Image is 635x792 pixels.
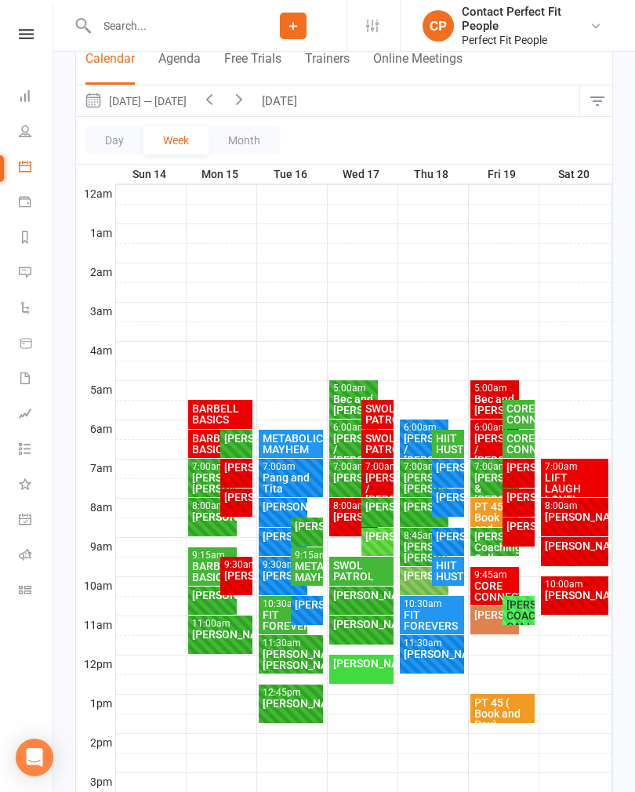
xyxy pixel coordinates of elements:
div: 7:00am [262,462,321,472]
div: [PERSON_NAME] COACHING CALL [506,599,532,632]
th: Sun 14 [115,165,186,184]
th: Sat 20 [539,165,612,184]
div: [PERSON_NAME] [506,521,532,532]
div: FIT FOREVERS [262,609,305,631]
th: 1pm [76,694,115,714]
div: [PERSON_NAME] [332,619,391,630]
div: 6:00am [332,423,376,433]
div: [PERSON_NAME] [191,629,250,640]
div: Bec and [PERSON_NAME] [332,394,376,416]
th: Fri 19 [468,165,539,184]
div: CORE CONNECTION [506,403,532,425]
button: Week [143,126,209,154]
div: SWOL PATROL [365,403,390,425]
div: METABOLIC MAYHEM [262,433,321,455]
div: 9:30am [262,560,305,570]
th: 2am [76,263,115,282]
a: Dashboard [19,80,54,115]
div: 8:00am [191,501,234,511]
div: 8:00am [332,501,376,511]
button: [DATE] [254,85,309,116]
div: [PERSON_NAME] [435,492,461,503]
div: [PERSON_NAME] [544,540,606,551]
div: Contact Perfect Fit People [462,5,590,33]
div: 9:15am [191,550,234,561]
div: [PERSON_NAME] [365,531,390,542]
a: People [19,115,54,151]
div: 7:00am [544,462,606,472]
th: 2pm [76,733,115,753]
div: 8:45am [403,531,446,541]
th: Wed 17 [327,165,397,184]
div: Bec and [PERSON_NAME] [474,394,517,416]
a: Calendar [19,151,54,186]
div: [PERSON_NAME]. [332,511,376,522]
div: 7:00am [403,462,446,472]
div: LIFT LAUGH LOVE! [544,472,606,505]
th: 12am [76,184,115,204]
th: 7am [76,459,115,478]
div: 9:45am [474,570,517,580]
th: 3am [76,302,115,322]
div: 11:30am [403,638,462,648]
th: 3pm [76,772,115,792]
button: Agenda [158,51,201,85]
div: [PERSON_NAME] [262,531,305,542]
th: Mon 15 [186,165,256,184]
div: [PERSON_NAME] [262,570,305,581]
div: SWOL PATROL [332,560,391,582]
th: 12pm [76,655,115,674]
div: 7:00am [474,462,517,472]
div: [PERSON_NAME] [506,492,532,503]
div: [PERSON_NAME] [332,472,376,483]
div: BARBELL BASICS [191,561,234,583]
div: [PERSON_NAME] [332,658,391,669]
div: 9:30am [223,560,249,570]
th: 5am [76,380,115,400]
th: 11am [76,616,115,635]
div: [PERSON_NAME] [223,492,249,503]
div: [PERSON_NAME] [294,599,320,610]
a: Assessments [19,398,54,433]
div: [PERSON_NAME] [262,698,321,709]
a: Reports [19,221,54,256]
div: [PERSON_NAME] [544,590,606,601]
div: FIT FOREVERS [403,609,462,631]
a: Class kiosk mode [19,574,54,609]
div: [PERSON_NAME] [191,511,234,522]
div: [PERSON_NAME] [435,462,461,473]
div: [PERSON_NAME] / [PERSON_NAME] [365,472,390,505]
th: 1am [76,223,115,243]
a: Roll call kiosk mode [19,539,54,574]
div: 7:00am [365,462,390,472]
div: CP [423,10,454,42]
div: 10:30am [262,599,305,609]
th: 8am [76,498,115,518]
div: 10:00am [544,579,606,590]
div: 6:00am [474,423,517,433]
div: 12:45pm [262,688,321,698]
th: Tue 16 [256,165,327,184]
a: What's New [19,468,54,503]
th: 10am [76,576,115,596]
div: [PERSON_NAME] [223,433,249,444]
th: 6am [76,420,115,439]
div: SWOL PATROL [365,433,390,455]
div: [PERSON_NAME] [544,511,606,522]
div: BARBELL BASICS [191,433,234,455]
button: Trainers [305,51,350,85]
button: Calendar [85,51,135,85]
div: PT 45 ( Book and Pay) [474,697,532,730]
button: Month [209,126,280,154]
div: 7:00am [332,462,376,472]
button: Online Meetings [373,51,463,85]
div: Perfect Fit People [462,33,590,47]
div: Open Intercom Messenger [16,739,53,776]
input: Search... [92,15,240,37]
div: [PERSON_NAME] [474,609,517,620]
div: [PERSON_NAME] [332,590,391,601]
div: [PERSON_NAME]/ [PERSON_NAME] [191,472,234,494]
div: 9:15am [294,550,320,561]
div: 5:00am [474,383,517,394]
a: Payments [19,186,54,221]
